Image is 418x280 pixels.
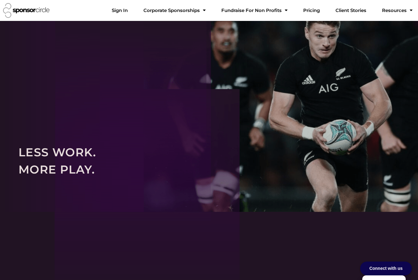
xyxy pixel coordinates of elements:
[107,4,133,17] a: Sign In
[360,262,412,275] div: Connect with us
[139,4,211,17] a: Corporate SponsorshipsMenu Toggle
[107,4,417,17] nav: Menu
[377,4,417,17] a: Resources
[3,3,50,18] img: Sponsor Circle logo
[216,4,292,17] a: Fundraise For Non ProfitsMenu Toggle
[298,4,325,17] a: Pricing
[331,4,371,17] a: Client Stories
[18,144,400,178] h2: LESS WORK. MORE PLAY.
